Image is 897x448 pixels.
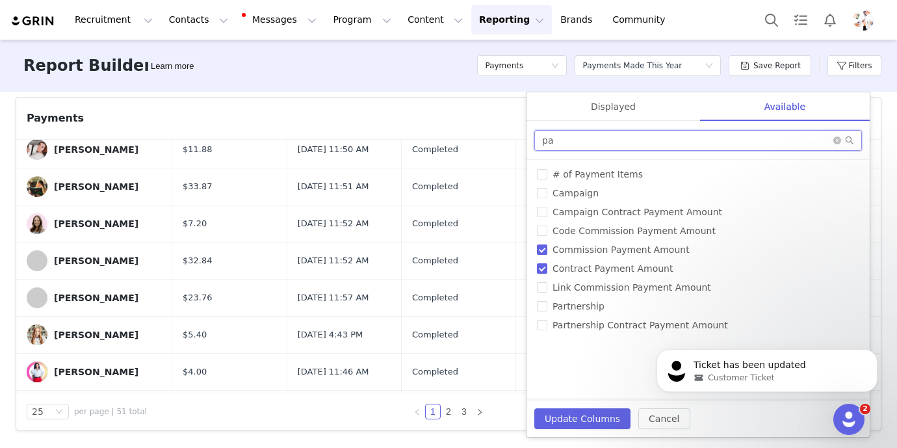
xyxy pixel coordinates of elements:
a: 2 [441,404,456,419]
i: icon: search [845,136,854,145]
span: Partnership Contract Payment Amount [547,320,733,330]
a: [PERSON_NAME] [27,176,162,197]
a: Community [605,5,679,34]
span: Completed [412,365,458,378]
span: [DATE] 11:50 AM [298,143,369,156]
button: Messages [237,5,324,34]
img: 2fa0fef1-6d88-4e11-b99c-83c31f24481c.png [853,10,874,31]
span: Commission Payment Amount [547,244,695,255]
div: [PERSON_NAME] [54,181,138,192]
button: Profile [845,10,887,31]
span: Completed [412,254,458,267]
span: $32.84 [183,254,213,267]
div: Payments Made This Year [582,56,682,75]
li: Next Page [472,404,487,419]
img: d79fb8ed-d86c-4f39-9ea9-2d8bb3149282.jpg [27,362,47,382]
button: Content [400,5,471,34]
div: 25 [32,404,44,419]
img: bd2656e6-bc0a-402a-af4a-0dffe6a16174.jpg [27,139,47,160]
button: Recruitment [67,5,161,34]
button: Search [757,5,786,34]
span: $11.88 [183,143,213,156]
div: Tooltip anchor [148,60,196,73]
i: icon: down [705,62,713,71]
img: ef096996-9b25-4c0a-84e5-6068666ea4d5.jpg [27,213,47,234]
article: Payments [16,97,881,430]
span: Completed [412,143,458,156]
i: icon: right [476,408,484,416]
span: $33.87 [183,180,213,193]
span: $5.40 [183,328,207,341]
i: icon: down [551,62,559,71]
span: Code Commission Payment Amount [547,226,721,236]
a: 1 [426,404,440,419]
div: [PERSON_NAME] [54,218,138,229]
span: 2 [860,404,870,414]
span: Campaign Contract Payment Amount [547,207,727,217]
span: Completed [412,291,458,304]
div: [PERSON_NAME] [54,144,138,155]
div: [PERSON_NAME] [54,293,138,303]
li: 1 [425,404,441,419]
iframe: Intercom notifications message [637,322,897,413]
a: [PERSON_NAME] [27,139,162,160]
span: Completed [412,328,458,341]
li: 3 [456,404,472,419]
li: Previous Page [409,404,425,419]
button: Contacts [161,5,236,34]
img: 9267af3e-76b1-4174-9a1d-eee80e8b7bab.jpg [27,176,47,197]
button: Update Columns [534,408,630,429]
button: Filters [827,55,881,76]
div: [PERSON_NAME] [54,256,138,266]
span: Link Commission Payment Amount [547,282,716,293]
iframe: Intercom live chat [833,404,864,435]
button: Program [325,5,399,34]
span: Completed [412,180,458,193]
i: icon: down [55,408,63,417]
span: Partnership [547,301,610,311]
div: [PERSON_NAME] [54,330,138,340]
div: [PERSON_NAME] [54,367,138,377]
img: grin logo [10,15,56,27]
span: [DATE] 11:51 AM [298,180,369,193]
a: [PERSON_NAME] [27,324,162,345]
span: $7.20 [183,217,207,230]
i: icon: left [413,408,421,416]
span: [DATE] 11:57 AM [298,291,369,304]
a: [PERSON_NAME] [27,213,162,234]
a: Tasks [786,5,815,34]
span: per page | 51 total [74,406,147,417]
button: Reporting [471,5,552,34]
div: Available [700,92,870,122]
h3: Report Builder [23,54,151,77]
i: icon: close-circle [833,137,841,144]
a: Brands [552,5,604,34]
span: [DATE] 4:43 PM [298,328,363,341]
button: Cancel [638,408,690,429]
div: Payments [27,111,84,126]
a: 3 [457,404,471,419]
h5: Payments [485,56,523,75]
button: Save Report [729,55,811,76]
img: 3ceb352f-29a6-408d-b7f7-ac342cc9b2be--s.jpg [27,324,47,345]
a: [PERSON_NAME] [27,287,162,308]
a: [PERSON_NAME] [27,250,162,271]
span: [DATE] 11:52 AM [298,217,369,230]
span: $23.76 [183,291,213,304]
input: Search... [534,130,862,151]
a: [PERSON_NAME] [27,362,162,382]
span: Campaign [547,188,604,198]
button: Notifications [816,5,844,34]
div: Displayed [526,92,700,122]
span: [DATE] 11:52 AM [298,254,369,267]
span: [DATE] 11:46 AM [298,365,369,378]
span: Contract Payment Amount [547,263,678,274]
span: # of Payment Items [547,169,648,179]
span: Completed [412,217,458,230]
span: $4.00 [183,365,207,378]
